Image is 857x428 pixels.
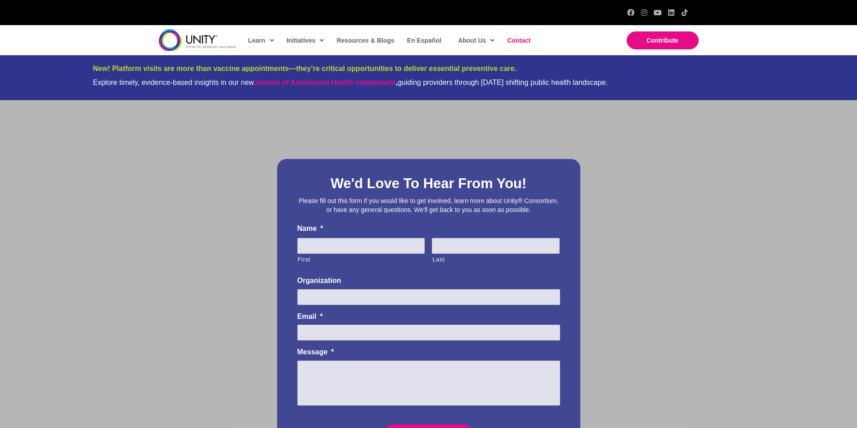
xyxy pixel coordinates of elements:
[254,79,398,86] strong: ,
[332,30,398,51] a: Resources & Blogs
[458,34,494,47] span: About Us
[681,9,688,16] a: TikTok
[331,176,527,191] span: We'd Love To Hear From You!
[627,31,699,49] a: Contribute
[297,224,560,234] label: Name
[641,9,648,16] a: Instagram
[654,9,661,16] a: YouTube
[403,30,445,51] a: En Español
[297,348,560,357] label: Message
[297,312,560,322] label: Email
[337,37,394,44] span: Resources & Blogs
[254,79,396,86] a: Journal of Adolescent Health supplement
[453,30,498,51] a: About Us
[248,34,274,47] span: Learn
[507,37,530,44] span: Contact
[668,9,675,16] a: LinkedIn
[297,276,560,286] label: Organization
[407,37,441,44] span: En Español
[159,29,236,51] img: unity-logo-dark
[93,65,517,72] span: New! Platform visits are more than vaccine appointments—they’re critical opportunities to deliver...
[432,254,560,265] label: Last
[503,30,534,51] a: Contact
[287,34,324,47] span: Initiatives
[297,197,560,214] p: Please fill out this form if you would like to get involved, learn more about Unity® Consortium, ...
[646,37,678,44] span: Contribute
[93,78,764,87] div: Explore timely, evidence-based insights in our new guiding providers through [DATE] shifting publ...
[627,9,634,16] a: Facebook
[298,254,425,265] label: First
